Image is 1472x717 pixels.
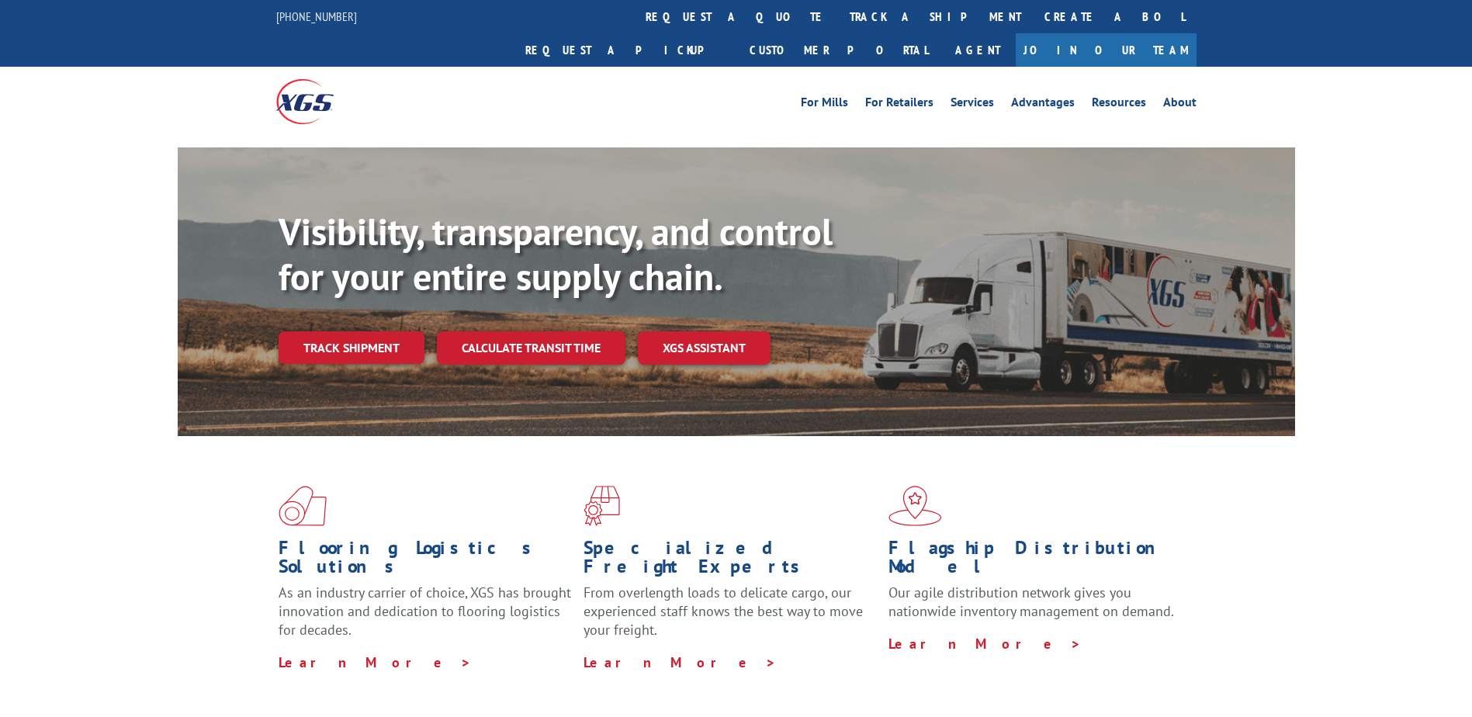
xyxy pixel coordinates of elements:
a: Calculate transit time [437,331,625,365]
span: Our agile distribution network gives you nationwide inventory management on demand. [888,584,1174,620]
a: XGS ASSISTANT [638,331,771,365]
a: Advantages [1011,96,1075,113]
a: For Mills [801,96,848,113]
a: Join Our Team [1016,33,1197,67]
a: For Retailers [865,96,933,113]
a: Agent [940,33,1016,67]
p: From overlength loads to delicate cargo, our experienced staff knows the best way to move your fr... [584,584,877,653]
a: Learn More > [279,653,472,671]
h1: Flagship Distribution Model [888,539,1182,584]
a: Learn More > [888,635,1082,653]
a: Request a pickup [514,33,738,67]
a: Track shipment [279,331,424,364]
h1: Flooring Logistics Solutions [279,539,572,584]
a: Learn More > [584,653,777,671]
a: Services [951,96,994,113]
a: Customer Portal [738,33,940,67]
a: Resources [1092,96,1146,113]
img: xgs-icon-focused-on-flooring-red [584,486,620,526]
a: About [1163,96,1197,113]
a: [PHONE_NUMBER] [276,9,357,24]
img: xgs-icon-flagship-distribution-model-red [888,486,942,526]
h1: Specialized Freight Experts [584,539,877,584]
img: xgs-icon-total-supply-chain-intelligence-red [279,486,327,526]
span: As an industry carrier of choice, XGS has brought innovation and dedication to flooring logistics... [279,584,571,639]
b: Visibility, transparency, and control for your entire supply chain. [279,207,833,300]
